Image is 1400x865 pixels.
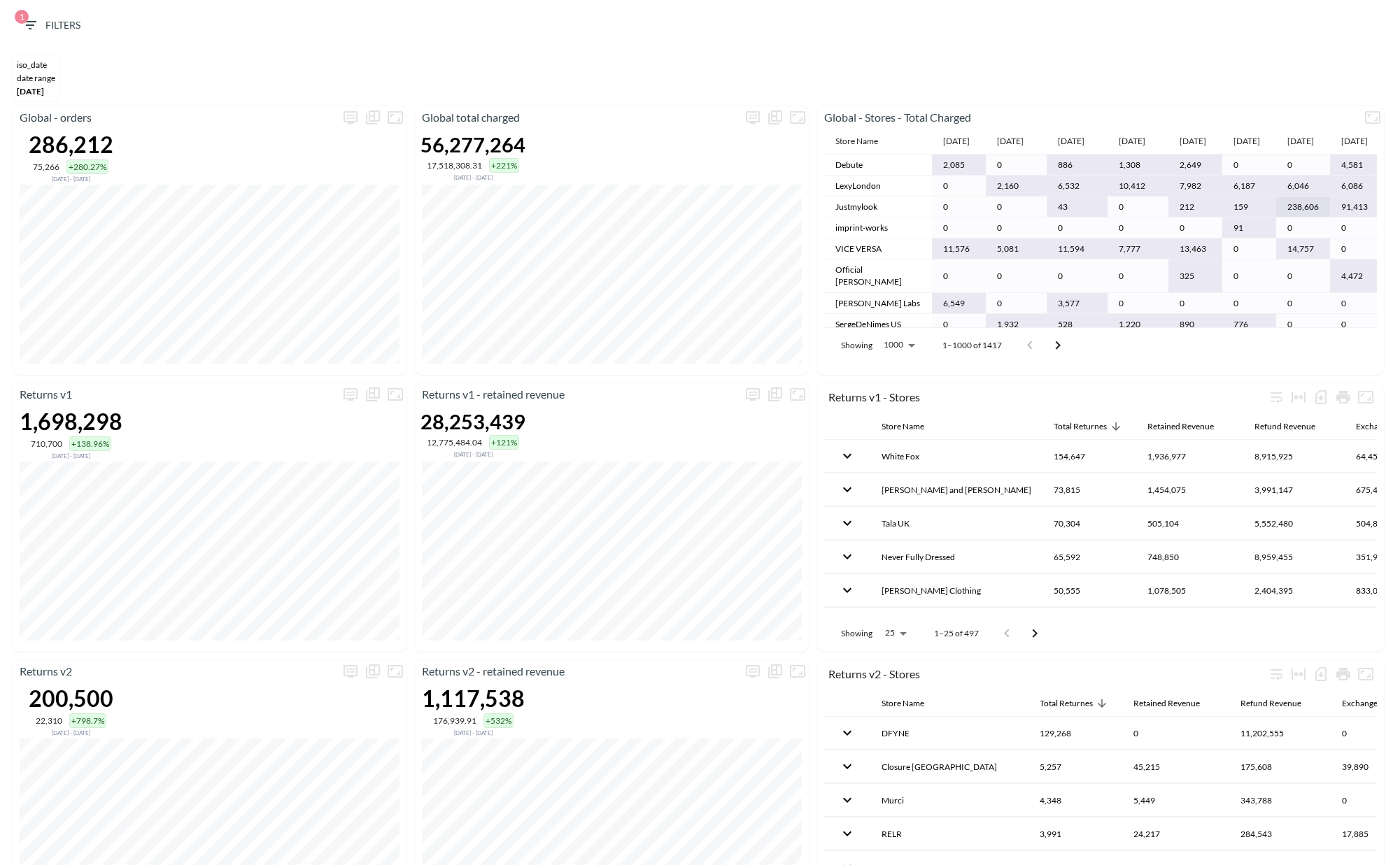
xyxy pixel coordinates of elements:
[1222,155,1276,176] td: 0
[878,624,912,642] div: 25
[932,259,986,292] td: 0
[422,685,525,712] div: 1,117,538
[1222,238,1276,259] td: 0
[1108,176,1168,196] td: 10,412
[986,129,1047,155] th: [DATE]
[882,695,942,712] span: Store Name
[1222,314,1276,335] td: 776
[1108,259,1168,292] td: 0
[1240,695,1301,712] div: Refund Revenue
[1276,217,1330,238] td: 0
[1047,129,1108,155] th: [DATE]
[1168,293,1222,314] td: 0
[339,106,362,129] span: Display settings
[835,788,859,812] button: expand row
[339,383,362,406] span: Display settings
[986,217,1047,238] td: 0
[1122,817,1229,850] th: 24,217
[1028,817,1122,850] th: 3,991
[1330,217,1384,238] td: 0
[20,408,122,435] div: 1,698,298
[870,717,1028,750] th: DFYNE
[1276,314,1330,335] td: 0
[1042,473,1136,506] th: 73,815
[870,541,1042,573] th: Never Fully Dressed
[29,685,113,712] div: 200,500
[1047,259,1108,292] td: 0
[13,109,339,126] p: Global - orders
[870,784,1028,817] th: Murci
[786,106,809,129] button: Fullscreen
[1047,314,1108,335] td: 528
[1243,473,1345,506] th: 3,991,147
[339,106,362,129] button: more
[1047,293,1108,314] td: 3,577
[33,162,59,172] div: 75,266
[415,663,742,680] p: Returns v2 - retained revenue
[841,339,872,351] p: Showing
[362,660,384,682] div: Show chart as table
[1122,784,1229,817] th: 5,449
[1355,663,1377,685] button: Fullscreen
[339,660,362,682] button: more
[824,196,932,217] td: Justmylook
[1287,386,1310,408] div: Toggle table layout between fixed and auto (default: auto)
[764,383,786,406] div: Show chart as table
[1243,608,1345,641] th: 3,699,239
[870,574,1042,607] th: Blakely Clothing
[1021,620,1049,648] button: Go to next page
[1040,695,1093,712] div: Total Returnes
[1028,750,1122,783] th: 5,257
[1243,440,1345,473] th: 8,915,925
[786,660,809,682] button: Fullscreen
[1330,196,1384,217] td: 91,413
[1330,314,1384,335] td: 0
[1168,196,1222,217] td: 212
[742,106,764,129] button: more
[824,259,932,292] td: Official [PERSON_NAME]
[870,440,1042,473] th: White Fox
[1047,238,1108,259] td: 11,594
[1362,106,1384,129] button: Fullscreen
[986,155,1047,176] td: 0
[932,196,986,217] td: 0
[932,176,986,196] td: 0
[15,10,29,24] span: 1
[1243,541,1345,573] th: 8,959,455
[1254,418,1334,435] span: Refund Revenue
[1222,259,1276,292] td: 0
[1042,440,1136,473] th: 154,647
[1168,314,1222,335] td: 890
[828,390,1265,403] div: Returns v1 - Stores
[1028,717,1122,750] th: 129,268
[1133,695,1218,712] span: Retained Revenue
[1254,418,1315,435] div: Refund Revenue
[882,418,942,435] span: Store Name
[16,13,86,38] button: 1Filters
[1108,155,1168,176] td: 1,308
[934,627,979,639] p: 1–25 of 497
[69,713,106,728] div: +798.7%
[1108,129,1168,155] th: [DATE]
[427,437,482,448] div: 12,775,484.04
[362,383,384,406] div: Show chart as table
[1122,717,1229,750] th: 0
[824,314,932,335] td: SergeDeNimes US
[69,436,111,451] div: +138.96%
[362,106,384,129] div: Show chart as table
[1310,663,1332,685] div: Number of rows selected for download: 220
[1047,217,1108,238] td: 0
[1276,155,1330,176] td: 0
[483,713,514,728] div: +532%
[1310,386,1332,408] div: Number of rows selected for download: 497
[420,450,525,458] div: Compared to May 23, 2024 - Jan 01, 2025
[835,612,859,636] button: expand row
[932,314,986,335] td: 0
[1168,129,1222,155] th: [DATE]
[31,438,62,449] div: 710,700
[22,17,80,34] span: Filters
[870,473,1042,506] th: Lucy and Yak
[1136,574,1243,607] th: 1,078,505
[1136,507,1243,540] th: 505,104
[824,176,932,196] td: LexyLondon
